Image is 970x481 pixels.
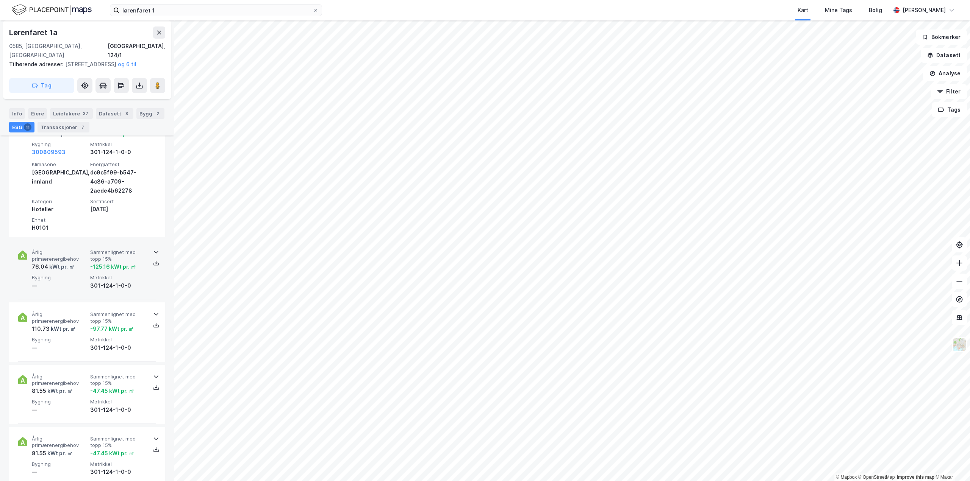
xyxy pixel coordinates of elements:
[32,281,87,290] div: —
[46,449,72,458] div: kWt pr. ㎡
[50,324,76,333] div: kWt pr. ㎡
[90,398,145,405] span: Matrikkel
[836,475,857,480] a: Mapbox
[90,324,134,333] div: -97.77 kWt pr. ㎡
[32,374,87,387] span: Årlig primærenergibehov
[90,249,145,262] span: Sammenlignet med topp 15%
[932,102,967,117] button: Tags
[123,110,130,117] div: 8
[916,30,967,45] button: Bokmerker
[90,274,145,281] span: Matrikkel
[32,336,87,343] span: Bygning
[81,110,90,117] div: 37
[46,386,72,395] div: kWt pr. ㎡
[32,461,87,467] span: Bygning
[154,110,161,117] div: 2
[90,336,145,343] span: Matrikkel
[32,148,66,157] button: 300809593
[798,6,808,15] div: Kart
[32,262,74,271] div: 76.04
[90,141,145,148] span: Matrikkel
[50,108,93,119] div: Leietakere
[9,42,108,60] div: 0585, [GEOGRAPHIC_DATA], [GEOGRAPHIC_DATA]
[90,198,145,205] span: Sertifisert
[48,262,74,271] div: kWt pr. ㎡
[119,5,313,16] input: Søk på adresse, matrikkel, gårdeiere, leietakere eller personer
[32,198,87,205] span: Kategori
[32,141,87,148] span: Bygning
[32,311,87,324] span: Årlig primærenergibehov
[32,324,76,333] div: 110.73
[858,475,895,480] a: OpenStreetMap
[9,122,34,132] div: ESG
[32,249,87,262] span: Årlig primærenergibehov
[136,108,164,119] div: Bygg
[32,436,87,449] span: Årlig primærenergibehov
[32,223,87,232] div: H0101
[32,343,87,352] div: —
[952,338,967,352] img: Z
[921,48,967,63] button: Datasett
[9,108,25,119] div: Info
[9,61,65,67] span: Tilhørende adresser:
[96,108,133,119] div: Datasett
[90,262,136,271] div: -125.16 kWt pr. ㎡
[32,398,87,405] span: Bygning
[90,311,145,324] span: Sammenlignet med topp 15%
[923,66,967,81] button: Analyse
[12,3,92,17] img: logo.f888ab2527a4732fd821a326f86c7f29.svg
[32,217,87,223] span: Enhet
[28,108,47,119] div: Eiere
[90,461,145,467] span: Matrikkel
[825,6,852,15] div: Mine Tags
[932,445,970,481] div: Kontrollprogram for chat
[32,386,72,395] div: 81.55
[869,6,882,15] div: Bolig
[90,205,145,214] div: [DATE]
[90,161,145,168] span: Energiattest
[90,343,145,352] div: 301-124-1-0-0
[90,281,145,290] div: 301-124-1-0-0
[32,274,87,281] span: Bygning
[9,26,59,39] div: Lørenfaret 1a
[90,436,145,449] span: Sammenlignet med topp 15%
[90,405,145,414] div: 301-124-1-0-0
[9,60,159,69] div: [STREET_ADDRESS]
[90,148,145,157] div: 301-124-1-0-0
[90,467,145,476] div: 301-124-1-0-0
[90,168,145,195] div: dc9c5f99-b547-4c86-a709-2aede4b62278
[38,122,89,132] div: Transaksjoner
[32,449,72,458] div: 81.55
[932,445,970,481] iframe: Chat Widget
[32,168,87,186] div: [GEOGRAPHIC_DATA], innland
[90,386,134,395] div: -47.45 kWt pr. ㎡
[32,467,87,476] div: —
[9,78,74,93] button: Tag
[897,475,934,480] a: Improve this map
[79,123,86,131] div: 7
[108,42,165,60] div: [GEOGRAPHIC_DATA], 124/1
[24,123,31,131] div: 11
[32,405,87,414] div: —
[32,205,87,214] div: Hoteller
[90,449,134,458] div: -47.45 kWt pr. ㎡
[32,161,87,168] span: Klimasone
[931,84,967,99] button: Filter
[90,374,145,387] span: Sammenlignet med topp 15%
[903,6,946,15] div: [PERSON_NAME]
